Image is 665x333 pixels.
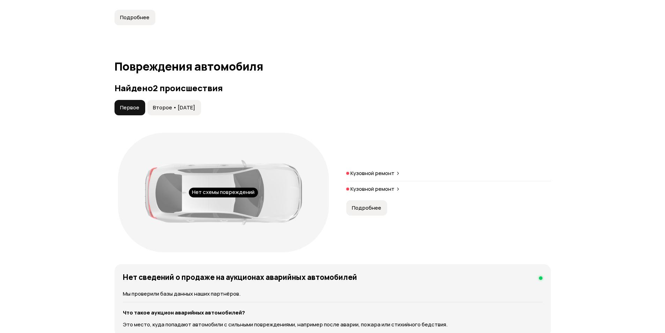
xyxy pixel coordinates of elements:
p: Это место, куда попадают автомобили с сильными повреждениями, например после аварии, пожара или с... [123,321,542,328]
strong: Что такое аукцион аварийных автомобилей? [123,309,245,316]
button: Подробнее [114,10,155,25]
span: Подробнее [120,14,149,21]
p: Мы проверили базы данных наших партнёров. [123,290,542,298]
span: Второе • [DATE] [153,104,195,111]
button: Первое [114,100,145,115]
p: Кузовной ремонт [350,170,394,177]
button: Подробнее [346,200,387,216]
span: Подробнее [352,204,381,211]
h4: Нет сведений о продаже на аукционах аварийных автомобилей [123,273,357,282]
span: Первое [120,104,139,111]
p: Кузовной ремонт [350,186,394,193]
h1: Повреждения автомобиля [114,60,551,73]
div: Нет схемы повреждений [189,188,258,197]
h3: Найдено 2 происшествия [114,83,551,93]
button: Второе • [DATE] [147,100,201,115]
